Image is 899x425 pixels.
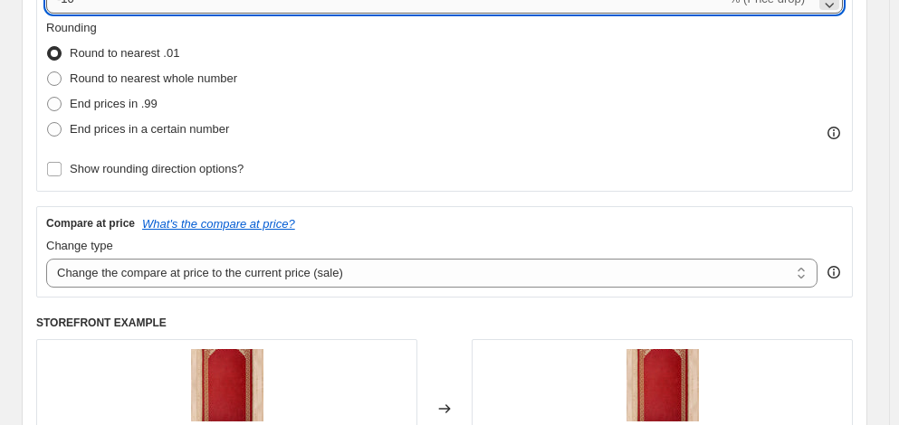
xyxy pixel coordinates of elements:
span: Show rounding direction options? [70,162,244,175]
div: help [825,263,843,281]
h6: STOREFRONT EXAMPLE [36,316,853,330]
span: Round to nearest .01 [70,46,179,60]
img: anka-red-prayer-rug-404574_80x.webp [626,349,699,421]
span: Change type [46,239,113,252]
img: anka-red-prayer-rug-404574_80x.webp [191,349,263,421]
button: What's the compare at price? [142,217,295,231]
span: End prices in .99 [70,97,158,110]
span: Rounding [46,21,97,34]
span: Round to nearest whole number [70,71,237,85]
h3: Compare at price [46,216,135,231]
span: End prices in a certain number [70,122,229,136]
